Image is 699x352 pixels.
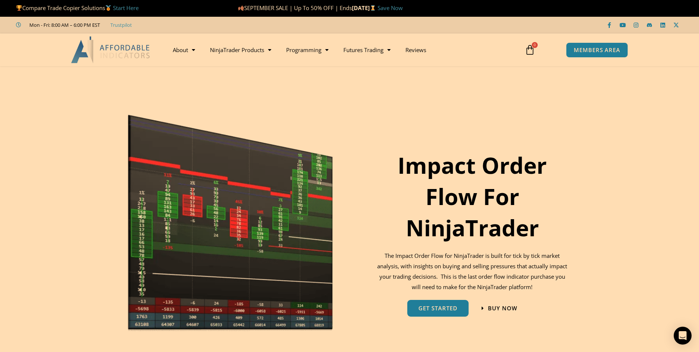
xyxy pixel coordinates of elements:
[106,5,111,11] img: 🥇
[238,5,244,11] img: 🍂
[16,5,22,11] img: 🏆
[488,305,517,311] span: Buy now
[113,4,139,12] a: Start Here
[279,41,336,58] a: Programming
[127,113,334,333] img: Orderflow | Affordable Indicators – NinjaTrader
[352,4,378,12] strong: [DATE]
[376,251,569,292] p: The Impact Order Flow for NinjaTrader is built for tick by tick market analysis, with insights on...
[165,41,203,58] a: About
[238,4,352,12] span: SEPTEMBER SALE | Up To 50% OFF | Ends
[407,300,469,317] a: get started
[110,20,132,29] a: Trustpilot
[566,42,628,58] a: MEMBERS AREA
[514,39,546,61] a: 0
[370,5,376,11] img: ⌛
[16,4,139,12] span: Compare Trade Copier Solutions
[336,41,398,58] a: Futures Trading
[418,305,457,311] span: get started
[482,305,517,311] a: Buy now
[674,327,692,345] div: Open Intercom Messenger
[376,150,569,243] h1: Impact Order Flow For NinjaTrader
[71,36,151,63] img: LogoAI | Affordable Indicators – NinjaTrader
[398,41,434,58] a: Reviews
[203,41,279,58] a: NinjaTrader Products
[532,42,538,48] span: 0
[165,41,516,58] nav: Menu
[574,47,620,53] span: MEMBERS AREA
[27,20,100,29] span: Mon - Fri: 8:00 AM – 6:00 PM EST
[378,4,403,12] a: Save Now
